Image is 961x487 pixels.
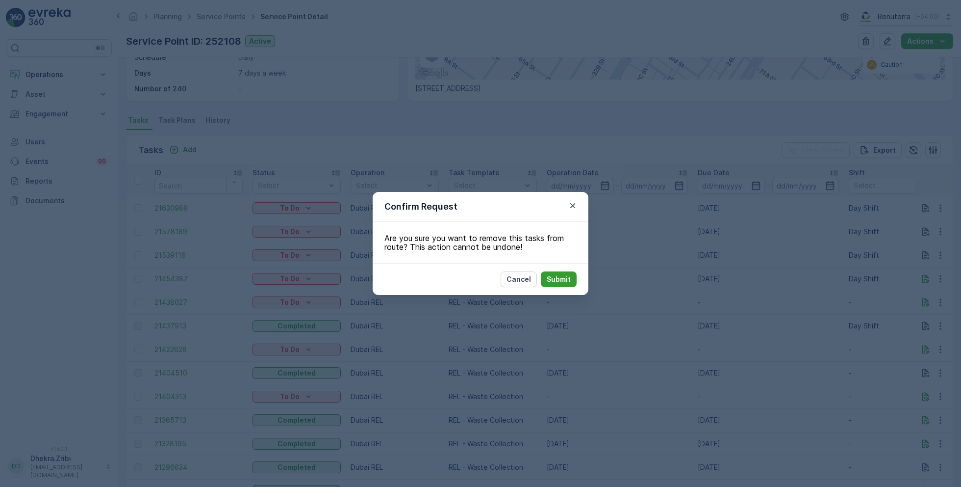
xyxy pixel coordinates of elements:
p: Submit [547,274,571,284]
button: Cancel [501,271,537,287]
p: Confirm Request [384,200,457,214]
div: Are you sure you want to remove this tasks from route? This action cannot be undone! [373,222,588,263]
p: Cancel [506,274,531,284]
button: Submit [541,271,577,287]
